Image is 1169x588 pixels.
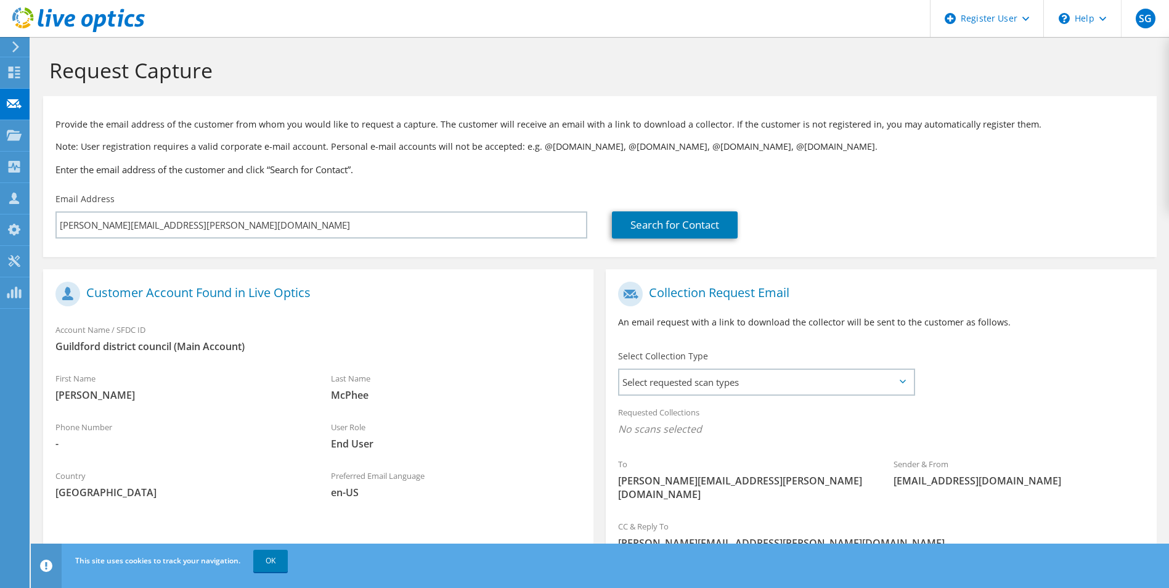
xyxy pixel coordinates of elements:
[618,536,1144,550] span: [PERSON_NAME][EMAIL_ADDRESS][PERSON_NAME][DOMAIN_NAME]
[55,282,575,306] h1: Customer Account Found in Live Optics
[55,163,1144,176] h3: Enter the email address of the customer and click “Search for Contact”.
[331,388,582,402] span: McPhee
[612,211,738,239] a: Search for Contact
[618,316,1144,329] p: An email request with a link to download the collector will be sent to the customer as follows.
[55,437,306,451] span: -
[619,370,913,394] span: Select requested scan types
[55,193,115,205] label: Email Address
[331,486,582,499] span: en-US
[618,282,1138,306] h1: Collection Request Email
[606,399,1156,445] div: Requested Collections
[881,451,1157,494] div: Sender & From
[49,57,1144,83] h1: Request Capture
[55,140,1144,153] p: Note: User registration requires a valid corporate e-mail account. Personal e-mail accounts will ...
[894,474,1144,488] span: [EMAIL_ADDRESS][DOMAIN_NAME]
[606,513,1156,556] div: CC & Reply To
[55,340,581,353] span: Guildford district council (Main Account)
[1136,9,1155,28] span: SG
[55,118,1144,131] p: Provide the email address of the customer from whom you would like to request a capture. The cust...
[319,414,594,457] div: User Role
[319,365,594,408] div: Last Name
[55,486,306,499] span: [GEOGRAPHIC_DATA]
[319,463,594,505] div: Preferred Email Language
[331,437,582,451] span: End User
[618,350,708,362] label: Select Collection Type
[606,451,881,507] div: To
[618,422,1144,436] span: No scans selected
[55,388,306,402] span: [PERSON_NAME]
[43,317,593,359] div: Account Name / SFDC ID
[618,474,869,501] span: [PERSON_NAME][EMAIL_ADDRESS][PERSON_NAME][DOMAIN_NAME]
[1059,13,1070,24] svg: \n
[75,555,240,566] span: This site uses cookies to track your navigation.
[253,550,288,572] a: OK
[43,463,319,505] div: Country
[43,365,319,408] div: First Name
[43,414,319,457] div: Phone Number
